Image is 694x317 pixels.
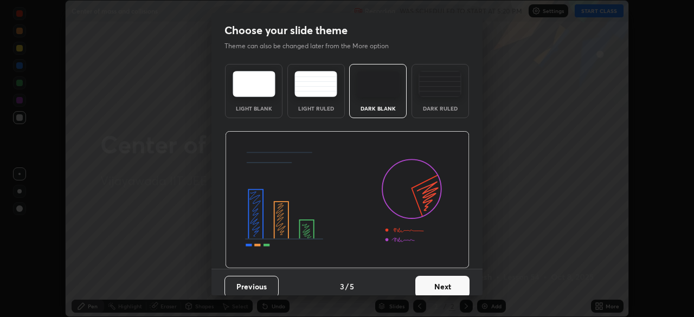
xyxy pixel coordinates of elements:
button: Previous [224,276,279,297]
div: Dark Ruled [419,106,462,111]
img: darkRuledTheme.de295e13.svg [419,71,461,97]
h2: Choose your slide theme [224,23,348,37]
img: darkThemeBanner.d06ce4a2.svg [225,131,470,269]
div: Dark Blank [356,106,400,111]
div: Light Ruled [294,106,338,111]
h4: 5 [350,281,354,292]
h4: 3 [340,281,344,292]
p: Theme can also be changed later from the More option [224,41,400,51]
img: lightRuledTheme.5fabf969.svg [294,71,337,97]
img: lightTheme.e5ed3b09.svg [233,71,275,97]
img: darkTheme.f0cc69e5.svg [357,71,400,97]
h4: / [345,281,349,292]
button: Next [415,276,470,297]
div: Light Blank [232,106,275,111]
